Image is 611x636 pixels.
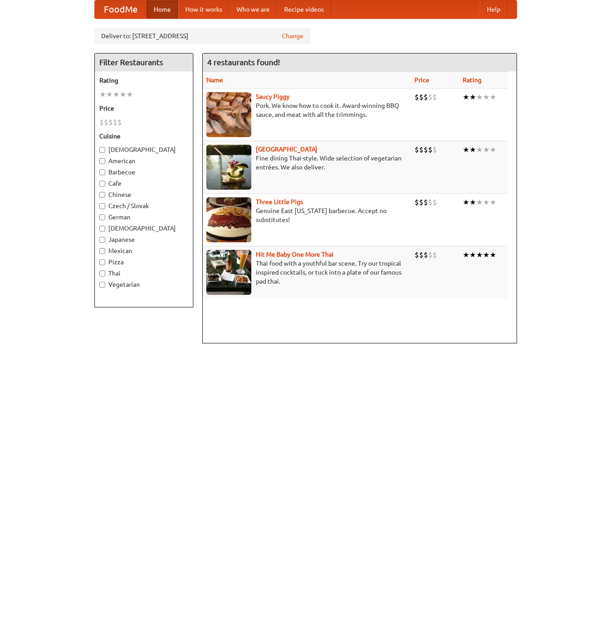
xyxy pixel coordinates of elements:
[99,224,188,233] label: [DEMOGRAPHIC_DATA]
[99,214,105,220] input: German
[95,0,147,18] a: FoodMe
[480,0,508,18] a: Help
[256,146,317,153] a: [GEOGRAPHIC_DATA]
[113,89,120,99] li: ★
[490,145,496,155] li: ★
[469,92,476,102] li: ★
[433,250,437,260] li: $
[147,0,178,18] a: Home
[120,89,126,99] li: ★
[469,145,476,155] li: ★
[282,31,303,40] a: Change
[469,250,476,260] li: ★
[99,259,105,265] input: Pizza
[99,248,105,254] input: Mexican
[99,280,188,289] label: Vegetarian
[483,197,490,207] li: ★
[99,190,188,199] label: Chinese
[206,259,408,286] p: Thai food with a youthful bar scene. Try our tropical inspired cocktails, or tuck into a plate of...
[113,117,117,127] li: $
[99,201,188,210] label: Czech / Slovak
[433,92,437,102] li: $
[206,197,251,242] img: littlepigs.jpg
[99,213,188,222] label: German
[178,0,229,18] a: How it works
[256,251,334,258] a: Hit Me Baby One More Thai
[490,250,496,260] li: ★
[433,145,437,155] li: $
[419,92,424,102] li: $
[206,206,408,224] p: Genuine East [US_STATE] barbecue. Accept no substitutes!
[99,203,105,209] input: Czech / Slovak
[99,117,104,127] li: $
[476,250,483,260] li: ★
[206,154,408,172] p: Fine dining Thai-style. Wide selection of vegetarian entrées. We also deliver.
[126,89,133,99] li: ★
[99,145,188,154] label: [DEMOGRAPHIC_DATA]
[415,76,429,84] a: Price
[207,58,280,67] ng-pluralize: 4 restaurants found!
[463,76,482,84] a: Rating
[108,117,113,127] li: $
[415,197,419,207] li: $
[463,197,469,207] li: ★
[483,92,490,102] li: ★
[490,92,496,102] li: ★
[419,145,424,155] li: $
[99,269,188,278] label: Thai
[99,156,188,165] label: American
[476,145,483,155] li: ★
[104,117,108,127] li: $
[206,101,408,119] p: Pork. We know how to cook it. Award-winning BBQ sauce, and meat with all the trimmings.
[206,92,251,137] img: saucy.jpg
[99,246,188,255] label: Mexican
[476,197,483,207] li: ★
[415,92,419,102] li: $
[99,258,188,267] label: Pizza
[206,145,251,190] img: satay.jpg
[99,237,105,243] input: Japanese
[229,0,277,18] a: Who we are
[206,76,223,84] a: Name
[106,89,113,99] li: ★
[99,168,188,177] label: Barbecue
[476,92,483,102] li: ★
[469,197,476,207] li: ★
[415,145,419,155] li: $
[99,104,188,113] h5: Price
[424,250,428,260] li: $
[428,92,433,102] li: $
[99,181,105,187] input: Cafe
[490,197,496,207] li: ★
[424,92,428,102] li: $
[277,0,331,18] a: Recipe videos
[117,117,122,127] li: $
[99,282,105,288] input: Vegetarian
[428,197,433,207] li: $
[463,92,469,102] li: ★
[99,192,105,198] input: Chinese
[94,28,310,44] div: Deliver to: [STREET_ADDRESS]
[419,250,424,260] li: $
[428,250,433,260] li: $
[99,169,105,175] input: Barbecue
[433,197,437,207] li: $
[99,89,106,99] li: ★
[256,93,290,100] a: Saucy Piggy
[99,179,188,188] label: Cafe
[428,145,433,155] li: $
[424,197,428,207] li: $
[99,158,105,164] input: American
[463,145,469,155] li: ★
[206,250,251,295] img: babythai.jpg
[463,250,469,260] li: ★
[483,145,490,155] li: ★
[256,198,303,205] a: Three Little Pigs
[424,145,428,155] li: $
[95,53,193,71] h4: Filter Restaurants
[99,271,105,276] input: Thai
